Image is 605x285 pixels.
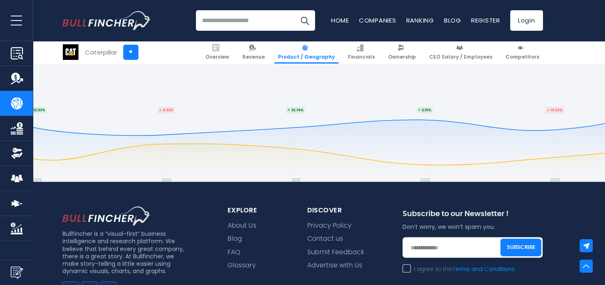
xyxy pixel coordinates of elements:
[403,210,543,223] div: Subscribe to our Newsletter !
[227,235,242,243] a: Blog
[11,147,23,160] img: Ownership
[444,16,461,25] a: Blog
[500,239,541,256] button: Subscribe
[62,206,151,225] img: footer logo
[307,248,364,256] a: Submit Feedback
[307,235,343,243] a: Contact us
[274,41,338,64] a: Product / Geography
[242,54,265,60] span: Revenue
[384,41,420,64] a: Ownership
[227,248,240,256] a: FAQ
[239,41,269,64] a: Revenue
[227,222,256,230] a: About Us
[62,230,187,275] p: Bullfincher is a “visual-first” business intelligence and research platform. We believe that behi...
[307,222,352,230] a: Privacy Policy
[278,54,335,60] span: Product / Geography
[307,261,362,269] a: Advertise with Us
[452,266,515,272] a: Terms and Conditions
[62,11,151,30] a: Go to homepage
[62,11,151,30] img: Bullfincher logo
[406,16,434,25] a: Ranking
[294,10,315,31] button: Search
[348,54,375,60] span: Financials
[205,54,229,60] span: Overview
[510,10,543,31] a: Login
[63,44,78,60] img: CAT logo
[388,54,416,60] span: Ownership
[471,16,500,25] a: Register
[331,16,349,25] a: Home
[85,48,117,57] div: Caterpillar
[426,41,496,64] a: CEO Salary / Employees
[359,16,396,25] a: Companies
[403,223,543,230] p: Don’t worry, we won’t spam you.
[202,41,233,64] a: Overview
[227,261,255,269] a: Glossary
[403,265,515,273] label: I agree to the
[506,54,539,60] span: Competitors
[227,206,288,215] div: explore
[123,45,138,60] a: +
[502,41,543,64] a: Competitors
[307,206,382,215] div: Discover
[344,41,379,64] a: Financials
[429,54,492,60] span: CEO Salary / Employees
